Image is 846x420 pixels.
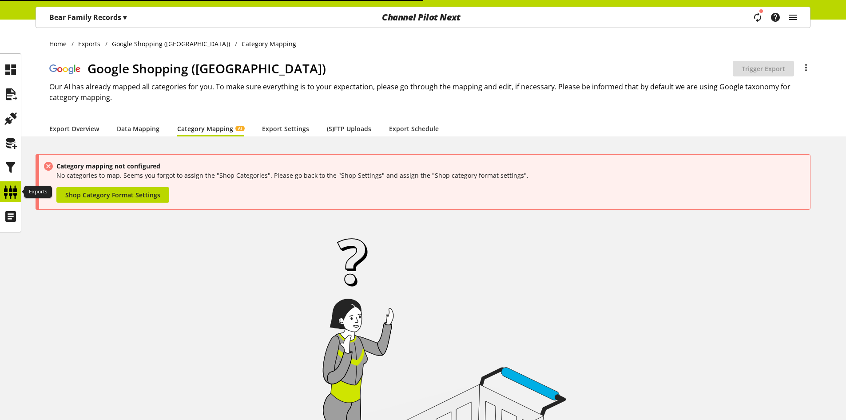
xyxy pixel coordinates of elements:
[74,39,105,48] a: Exports
[87,59,733,78] h1: Google Shopping ([GEOGRAPHIC_DATA])
[56,171,806,180] p: No categories to map. Seems you forgot to assign the "Shop Categories". Please go back to the "Sh...
[56,187,169,203] a: Shop Category Format Settings
[49,124,99,133] a: Export Overview
[78,39,100,48] span: Exports
[177,124,244,133] a: Category MappingAI
[327,124,371,133] a: (S)FTP Uploads
[49,39,71,48] a: Home
[238,126,242,131] span: AI
[117,124,159,133] a: Data Mapping
[49,63,80,75] img: logo
[65,190,160,200] span: Shop Category Format Settings
[49,12,127,23] p: Bear Family Records
[742,64,785,73] span: Trigger Export
[262,124,309,133] a: Export Settings
[389,124,439,133] a: Export Schedule
[49,81,810,103] h2: Our AI has already mapped all categories for you. To make sure everything is to your expectation,...
[36,7,810,28] nav: main navigation
[56,161,806,171] h4: Category mapping not configured
[24,186,52,198] div: Exports
[123,12,127,22] span: ▾
[49,39,67,48] span: Home
[733,61,794,76] button: Trigger Export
